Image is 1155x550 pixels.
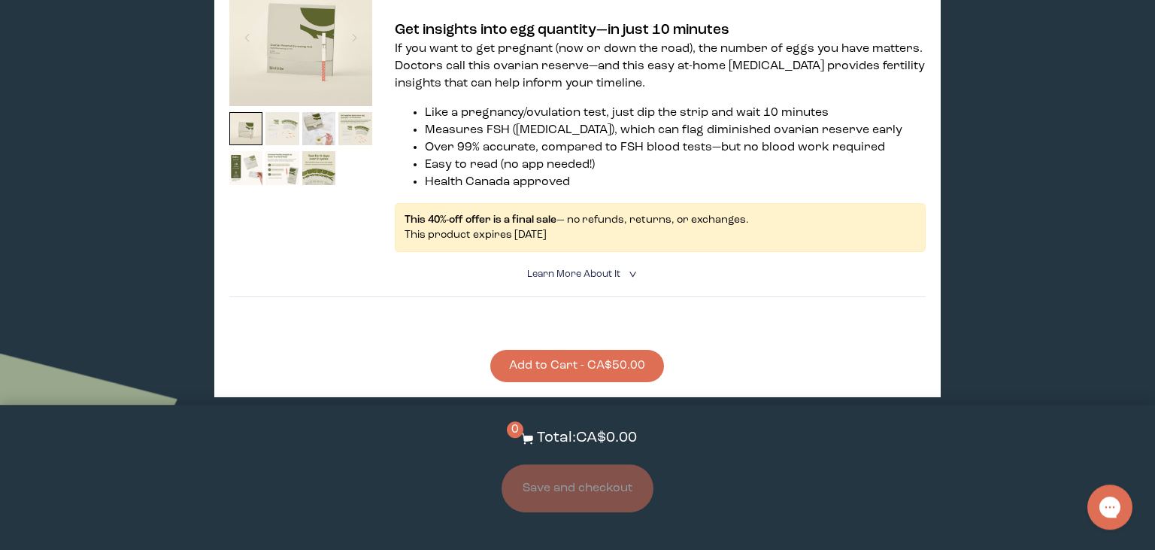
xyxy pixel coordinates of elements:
[537,427,637,449] p: Total: CA$0.00
[338,112,372,146] img: thumbnail image
[229,112,263,146] img: thumbnail image
[229,151,263,185] img: thumbnail image
[425,174,926,191] li: Health Canada approved
[624,270,638,278] i: <
[502,464,653,512] button: Save and checkout
[302,151,336,185] img: thumbnail image
[425,139,926,156] li: Over 99% accurate, compared to FSH blood tests—but no blood work required
[425,156,926,174] li: Easy to read (no app needed!)
[395,41,926,93] p: If you want to get pregnant (now or down the road), the number of eggs you have matters. Doctors ...
[425,105,926,122] li: Like a pregnancy/ovulation test, just dip the strip and wait 10 minutes
[302,112,336,146] img: thumbnail image
[265,151,299,185] img: thumbnail image
[395,23,729,38] b: Get insights into egg quantity—in just 10 minutes
[425,122,926,139] li: Measures FSH ([MEDICAL_DATA]), which can flag diminished ovarian reserve early
[405,214,556,225] strong: This 40%-off offer is a final sale
[395,203,926,252] div: — no refunds, returns, or exchanges. This product expires [DATE]
[527,267,628,281] summary: Learn More About it <
[507,421,523,438] span: 0
[1080,479,1140,535] iframe: Gorgias live chat messenger
[490,350,664,382] button: Add to Cart - CA$50.00
[527,269,620,279] span: Learn More About it
[265,112,299,146] img: thumbnail image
